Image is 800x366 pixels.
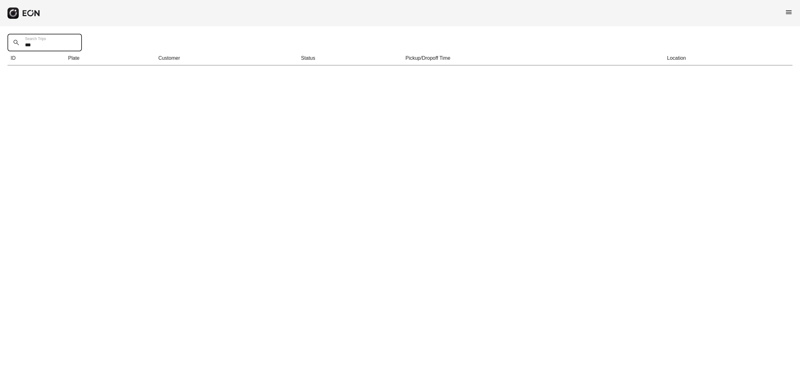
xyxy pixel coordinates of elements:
[664,51,792,65] th: Location
[25,36,46,41] label: Search Trips
[402,51,664,65] th: Pickup/Dropoff Time
[7,51,65,65] th: ID
[65,51,155,65] th: Plate
[298,51,402,65] th: Status
[785,8,792,16] span: menu
[155,51,298,65] th: Customer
